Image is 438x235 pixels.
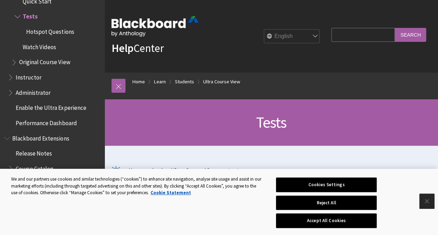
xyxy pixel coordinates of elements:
[276,177,377,192] button: Cookies Settings
[276,213,377,228] button: Accept All Cookies
[112,16,199,37] img: Blackboard by Anthology
[419,194,435,209] button: Close
[151,190,191,196] a: More information about your privacy, opens in a new tab
[16,148,52,157] span: Release Notes
[16,87,51,96] span: Administrator
[11,176,263,196] div: We and our partners use cookies and similar technologies (“cookies”) to enhance site navigation, ...
[16,117,77,127] span: Performance Dashboard
[112,41,133,55] strong: Help
[256,113,286,132] span: Tests
[154,77,166,86] a: Learn
[112,41,164,55] a: HelpCenter
[203,77,240,86] a: Ultra Course View
[26,26,74,35] span: Hotspot Questions
[112,166,431,175] p: You are viewing Ultra Course View content
[23,11,38,20] span: Tests
[276,196,377,210] button: Reject All
[16,71,41,81] span: Instructor
[23,41,56,51] span: Watch Videos
[395,28,426,41] input: Search
[175,77,194,86] a: Students
[19,56,70,66] span: Original Course View
[132,77,145,86] a: Home
[16,102,86,112] span: Enable the Ultra Experience
[12,132,69,142] span: Blackboard Extensions
[16,163,53,172] span: Course Catalog
[264,30,320,44] select: Site Language Selector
